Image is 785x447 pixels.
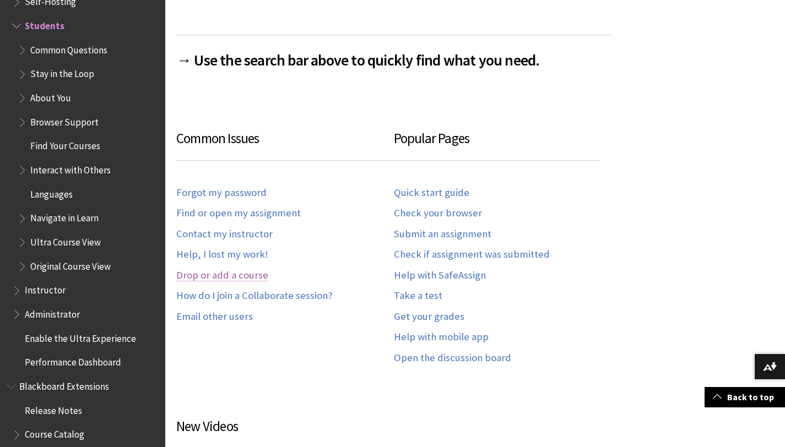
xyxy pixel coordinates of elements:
span: Languages [30,185,73,200]
span: Original Course View [30,257,111,272]
h2: → Use the search bar above to quickly find what you need. [176,35,611,72]
a: Help with SafeAssign [394,269,486,282]
a: Drop or add a course [176,269,268,282]
a: Help with mobile app [394,331,489,344]
span: Enable the Ultra Experience [25,329,136,344]
span: Release Notes [25,401,82,416]
a: Help, I lost my work! [176,248,268,261]
a: Quick start guide [394,187,469,199]
h3: Common Issues [176,128,394,161]
a: Submit an assignment [394,228,491,241]
span: Browser Support [30,113,99,128]
a: Find or open my assignment [176,207,301,220]
span: Ultra Course View [30,233,101,248]
a: Get your grades [394,310,464,323]
span: Performance Dashboard [25,353,121,368]
a: Open the discussion board [394,352,511,364]
span: Navigate in Learn [30,209,99,224]
a: Forgot my password [176,187,267,199]
span: Instructor [25,281,66,296]
a: How do I join a Collaborate session? [176,290,332,302]
a: Check if assignment was submitted [394,248,550,261]
span: Common Questions [30,41,107,56]
span: Administrator [25,305,80,320]
span: Blackboard Extensions [19,377,109,392]
a: Contact my instructor [176,228,273,241]
span: About You [30,89,71,103]
span: Stay in the Loop [30,65,94,80]
a: Take a test [394,290,442,302]
span: Course Catalog [25,426,84,440]
h3: Popular Pages [394,128,600,161]
a: Check your browser [394,207,482,220]
span: Students [25,17,64,31]
span: Find Your Courses [30,137,100,152]
span: Interact with Others [30,161,111,176]
a: Back to top [705,387,785,407]
a: Email other users [176,310,253,323]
